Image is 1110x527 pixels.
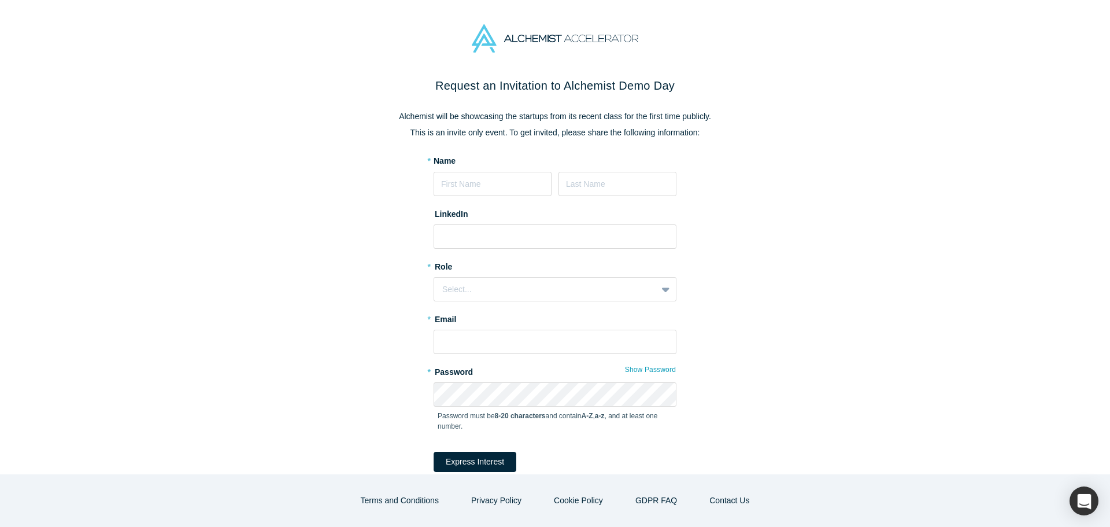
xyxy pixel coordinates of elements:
button: Express Interest [434,452,516,472]
h2: Request an Invitation to Alchemist Demo Day [312,77,798,94]
button: Show Password [624,362,676,377]
p: This is an invite only event. To get invited, please share the following information: [312,127,798,139]
strong: a-z [595,412,605,420]
strong: 8-20 characters [495,412,546,420]
label: Name [434,155,456,167]
img: Alchemist Accelerator Logo [472,24,638,53]
label: Role [434,257,676,273]
button: Privacy Policy [459,491,534,511]
button: Cookie Policy [542,491,615,511]
label: Password [434,362,676,378]
input: First Name [434,172,552,196]
input: Last Name [558,172,676,196]
div: Select... [442,283,649,296]
label: LinkedIn [434,204,468,220]
strong: A-Z [582,412,593,420]
button: Contact Us [697,491,761,511]
p: Password must be and contain , , and at least one number. [438,411,672,432]
button: Terms and Conditions [349,491,451,511]
p: Alchemist will be showcasing the startups from its recent class for the first time publicly. [312,110,798,123]
label: Email [434,309,676,326]
a: GDPR FAQ [623,491,689,511]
